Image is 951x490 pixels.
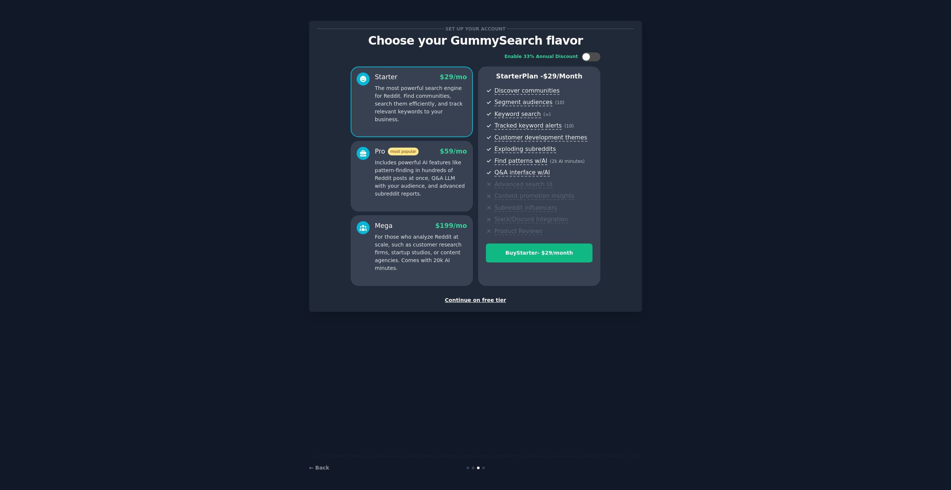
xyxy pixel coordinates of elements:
[375,72,397,82] div: Starter
[486,249,592,257] div: Buy Starter - $ 29 /month
[555,100,564,105] span: ( 10 )
[317,34,634,47] p: Choose your GummySearch flavor
[564,123,574,129] span: ( 10 )
[375,147,419,156] div: Pro
[543,112,551,117] span: ( ∞ )
[435,222,467,229] span: $ 199 /mo
[375,84,467,123] p: The most powerful search engine for Reddit. Find communities, search them efficiently, and track ...
[375,159,467,198] p: Includes powerful AI features like pattern-finding in hundreds of Reddit posts at once, Q&A LLM w...
[494,99,552,106] span: Segment audiences
[550,159,585,164] span: ( 2k AI minutes )
[486,72,593,81] p: Starter Plan -
[494,204,557,212] span: Subreddit influencers
[388,148,419,155] span: most popular
[494,134,587,142] span: Customer development themes
[317,296,634,304] div: Continue on free tier
[375,221,393,231] div: Mega
[444,25,507,33] span: Set up your account
[494,157,547,165] span: Find patterns w/AI
[309,465,329,471] a: ← Back
[494,87,559,95] span: Discover communities
[494,110,541,118] span: Keyword search
[494,228,542,235] span: Product Reviews
[494,145,556,153] span: Exploding subreddits
[440,73,467,81] span: $ 29 /mo
[504,54,578,60] div: Enable 33% Annual Discount
[494,192,574,200] span: Content promotion insights
[494,169,550,177] span: Q&A interface w/AI
[494,181,552,188] span: Advanced search UI
[494,122,562,130] span: Tracked keyword alerts
[494,216,568,223] span: Slack/Discord integration
[375,233,467,272] p: For those who analyze Reddit at scale, such as customer research firms, startup studios, or conte...
[440,148,467,155] span: $ 59 /mo
[486,244,593,262] button: BuyStarter- $29/month
[543,72,582,80] span: $ 29 /month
